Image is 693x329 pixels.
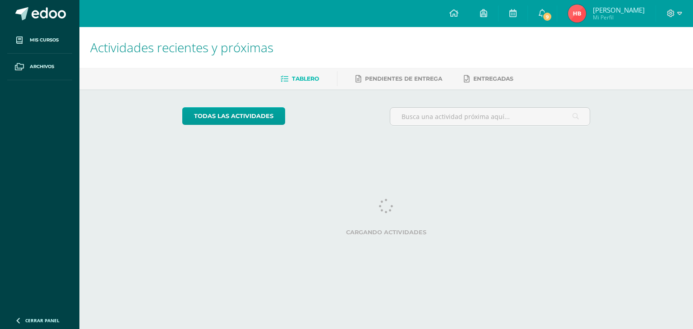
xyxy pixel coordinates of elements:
a: todas las Actividades [182,107,285,125]
label: Cargando actividades [182,229,591,236]
span: Tablero [292,75,319,82]
img: ec56c6cd0814af0995df22cb6750a43e.png [568,5,586,23]
span: Entregadas [473,75,513,82]
a: Archivos [7,54,72,80]
span: Actividades recientes y próximas [90,39,273,56]
a: Tablero [281,72,319,86]
span: 9 [542,12,552,22]
input: Busca una actividad próxima aquí... [390,108,590,125]
span: Mis cursos [30,37,59,44]
span: Pendientes de entrega [365,75,442,82]
span: [PERSON_NAME] [593,5,645,14]
span: Mi Perfil [593,14,645,21]
a: Mis cursos [7,27,72,54]
a: Pendientes de entrega [356,72,442,86]
span: Cerrar panel [25,317,60,324]
a: Entregadas [464,72,513,86]
span: Archivos [30,63,54,70]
